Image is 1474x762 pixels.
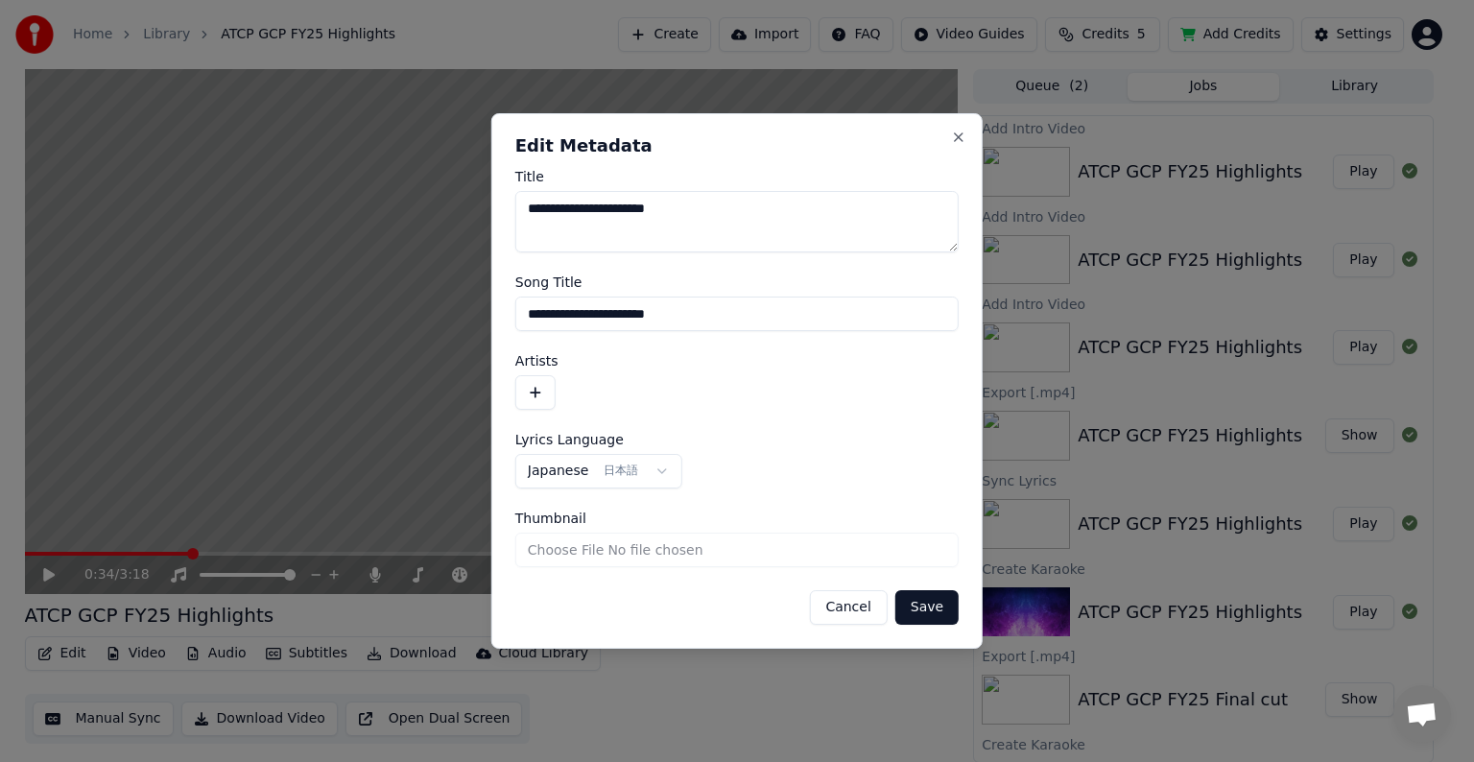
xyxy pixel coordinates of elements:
[515,433,624,446] span: Lyrics Language
[515,137,959,155] h2: Edit Metadata
[895,590,959,625] button: Save
[515,275,959,289] label: Song Title
[515,170,959,183] label: Title
[809,590,887,625] button: Cancel
[515,512,586,525] span: Thumbnail
[515,354,959,368] label: Artists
